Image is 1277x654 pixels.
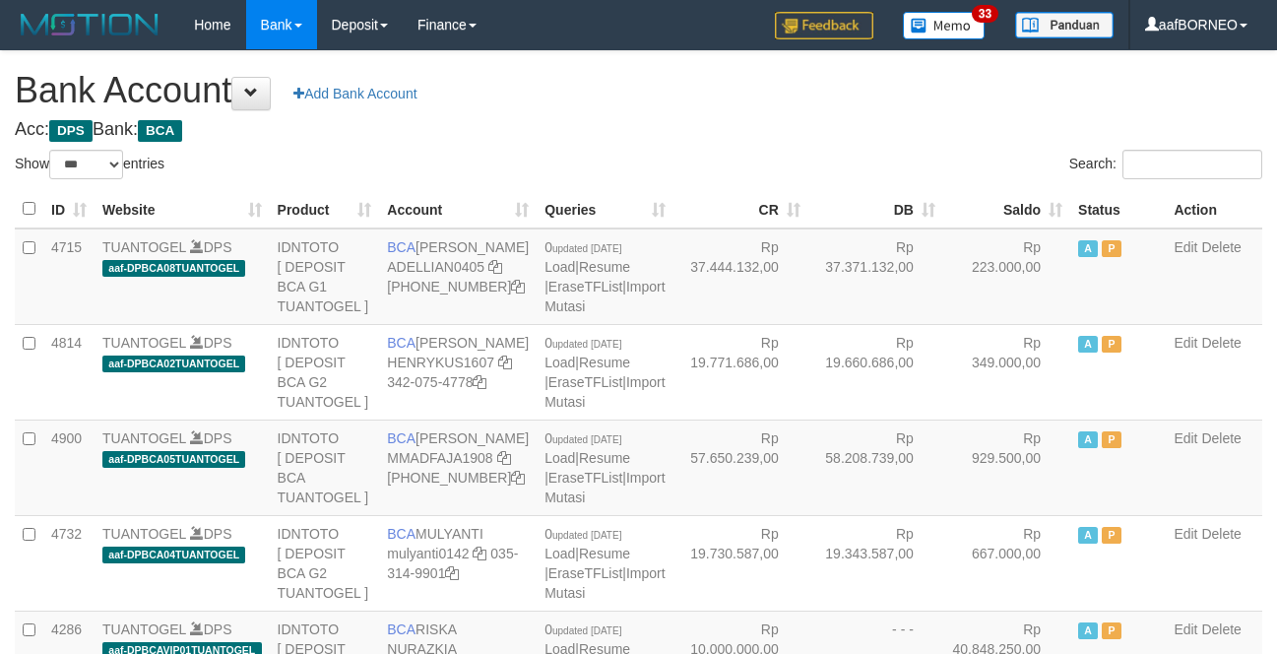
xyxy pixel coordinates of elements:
[1166,190,1262,229] th: Action
[1174,335,1197,351] a: Edit
[379,229,537,325] td: [PERSON_NAME] [PHONE_NUMBER]
[544,355,575,370] a: Load
[552,339,621,350] span: updated [DATE]
[473,374,486,390] a: Copy 3420754778 to clipboard
[808,420,943,515] td: Rp 58.208.739,00
[579,450,630,466] a: Resume
[102,260,245,277] span: aaf-DPBCA08TUANTOGEL
[673,229,808,325] td: Rp 37.444.132,00
[552,625,621,636] span: updated [DATE]
[552,530,621,541] span: updated [DATE]
[673,324,808,420] td: Rp 19.771.686,00
[49,150,123,179] select: Showentries
[544,430,665,505] span: | | |
[544,526,665,601] span: | | |
[943,515,1070,611] td: Rp 667.000,00
[387,546,469,561] a: mulyanti0142
[943,229,1070,325] td: Rp 223.000,00
[473,546,486,561] a: Copy mulyanti0142 to clipboard
[548,374,622,390] a: EraseTFList
[387,526,415,542] span: BCA
[673,420,808,515] td: Rp 57.650.239,00
[387,259,484,275] a: ADELLIAN0405
[544,621,621,637] span: 0
[1201,335,1241,351] a: Delete
[808,515,943,611] td: Rp 19.343.587,00
[903,12,986,39] img: Button%20Memo.svg
[387,355,494,370] a: HENRYKUS1607
[102,356,245,372] span: aaf-DPBCA02TUANTOGEL
[1102,240,1121,257] span: Paused
[1078,240,1098,257] span: Active
[488,259,502,275] a: Copy ADELLIAN0405 to clipboard
[1201,526,1241,542] a: Delete
[270,324,380,420] td: IDNTOTO [ DEPOSIT BCA G2 TUANTOGEL ]
[552,434,621,445] span: updated [DATE]
[544,470,665,505] a: Import Mutasi
[1122,150,1262,179] input: Search:
[270,515,380,611] td: IDNTOTO [ DEPOSIT BCA G2 TUANTOGEL ]
[808,190,943,229] th: DB: activate to sort column ascending
[1174,526,1197,542] a: Edit
[387,450,492,466] a: MMADFAJA1908
[1078,622,1098,639] span: Active
[1201,239,1241,255] a: Delete
[673,190,808,229] th: CR: activate to sort column ascending
[102,335,186,351] a: TUANTOGEL
[1102,336,1121,353] span: Paused
[1102,431,1121,448] span: Paused
[552,243,621,254] span: updated [DATE]
[511,470,525,486] a: Copy 4062282031 to clipboard
[1078,336,1098,353] span: Active
[544,239,665,314] span: | | |
[102,526,186,542] a: TUANTOGEL
[544,335,621,351] span: 0
[1078,431,1098,448] span: Active
[270,229,380,325] td: IDNTOTO [ DEPOSIT BCA G1 TUANTOGEL ]
[379,324,537,420] td: [PERSON_NAME] 342-075-4778
[1102,527,1121,544] span: Paused
[1070,190,1166,229] th: Status
[943,324,1070,420] td: Rp 349.000,00
[387,239,415,255] span: BCA
[972,5,998,23] span: 33
[95,229,270,325] td: DPS
[43,515,95,611] td: 4732
[544,239,621,255] span: 0
[511,279,525,294] a: Copy 5655032115 to clipboard
[548,279,622,294] a: EraseTFList
[102,547,245,563] span: aaf-DPBCA04TUANTOGEL
[15,10,164,39] img: MOTION_logo.png
[1069,150,1262,179] label: Search:
[544,565,665,601] a: Import Mutasi
[1174,621,1197,637] a: Edit
[102,430,186,446] a: TUANTOGEL
[43,229,95,325] td: 4715
[15,71,1262,110] h1: Bank Account
[379,190,537,229] th: Account: activate to sort column ascending
[537,190,672,229] th: Queries: activate to sort column ascending
[1174,430,1197,446] a: Edit
[281,77,429,110] a: Add Bank Account
[808,229,943,325] td: Rp 37.371.132,00
[673,515,808,611] td: Rp 19.730.587,00
[445,565,459,581] a: Copy 0353149901 to clipboard
[548,565,622,581] a: EraseTFList
[775,12,873,39] img: Feedback.jpg
[1174,239,1197,255] a: Edit
[544,279,665,314] a: Import Mutasi
[544,546,575,561] a: Load
[943,190,1070,229] th: Saldo: activate to sort column ascending
[498,355,512,370] a: Copy HENRYKUS1607 to clipboard
[15,120,1262,140] h4: Acc: Bank:
[544,450,575,466] a: Load
[43,190,95,229] th: ID: activate to sort column ascending
[544,430,621,446] span: 0
[95,190,270,229] th: Website: activate to sort column ascending
[544,374,665,410] a: Import Mutasi
[544,335,665,410] span: | | |
[544,259,575,275] a: Load
[102,451,245,468] span: aaf-DPBCA05TUANTOGEL
[270,190,380,229] th: Product: activate to sort column ascending
[43,420,95,515] td: 4900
